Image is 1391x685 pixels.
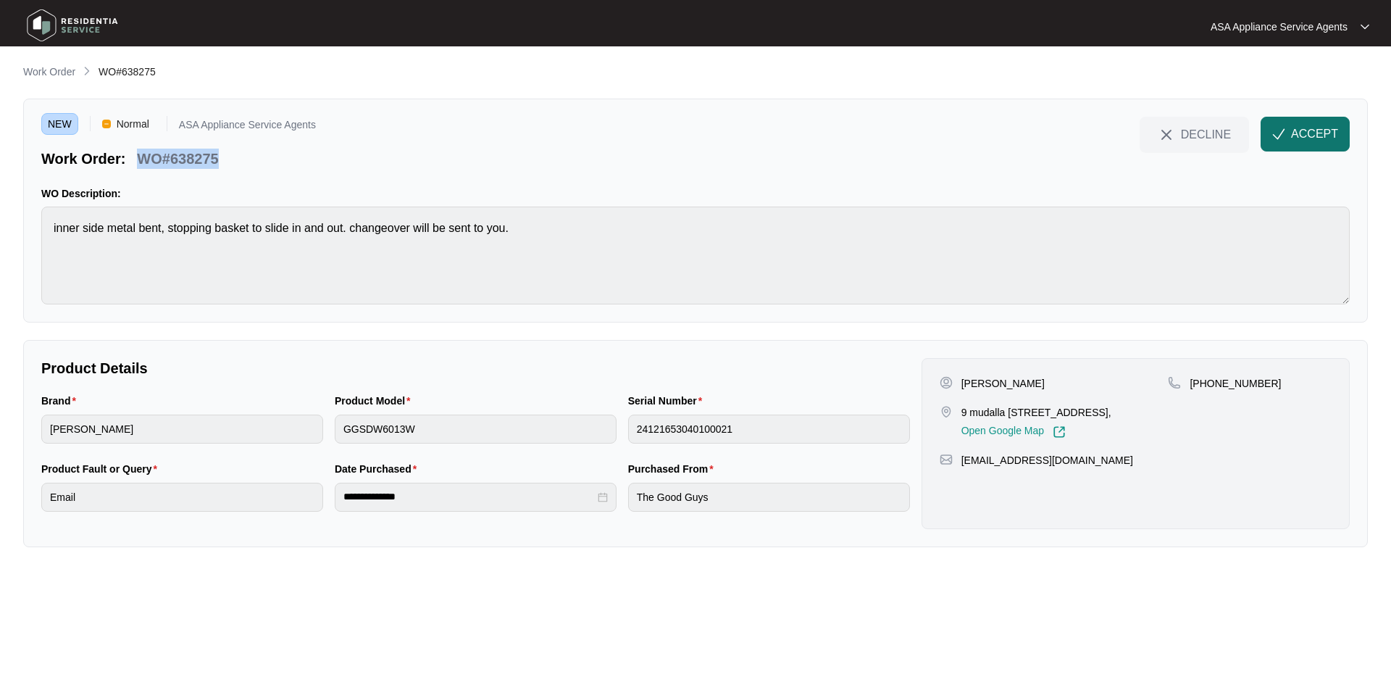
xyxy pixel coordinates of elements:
[628,483,910,512] input: Purchased From
[1053,425,1066,439] img: Link-External
[961,453,1133,468] p: [EMAIL_ADDRESS][DOMAIN_NAME]
[940,376,953,389] img: user-pin
[961,425,1066,439] a: Open Google Map
[940,453,953,466] img: map-pin
[335,462,422,476] label: Date Purchased
[99,66,156,78] span: WO#638275
[81,65,93,77] img: chevron-right
[1158,126,1175,144] img: close-Icon
[1211,20,1348,34] p: ASA Appliance Service Agents
[137,149,218,169] p: WO#638275
[41,186,1350,201] p: WO Description:
[23,65,75,79] p: Work Order
[940,405,953,418] img: map-pin
[41,415,323,444] input: Brand
[628,415,910,444] input: Serial Number
[1181,126,1231,142] span: DECLINE
[335,415,617,444] input: Product Model
[102,120,111,128] img: Vercel Logo
[41,207,1350,304] textarea: inner side metal bent, stopping basket to slide in and out. changeover will be sent to you.
[20,65,78,80] a: Work Order
[1291,125,1338,143] span: ACCEPT
[41,462,163,476] label: Product Fault or Query
[1272,128,1285,141] img: check-Icon
[961,376,1045,391] p: [PERSON_NAME]
[1190,376,1281,391] p: [PHONE_NUMBER]
[628,394,708,408] label: Serial Number
[335,394,417,408] label: Product Model
[1168,376,1181,389] img: map-pin
[41,358,910,378] p: Product Details
[41,394,82,408] label: Brand
[343,489,595,505] input: Date Purchased
[41,149,125,169] p: Work Order:
[22,4,123,47] img: residentia service logo
[1361,23,1369,30] img: dropdown arrow
[41,113,78,135] span: NEW
[961,405,1111,420] p: 9 mudalla [STREET_ADDRESS],
[41,483,323,512] input: Product Fault or Query
[111,113,155,135] span: Normal
[1261,117,1350,151] button: check-IconACCEPT
[179,120,316,135] p: ASA Appliance Service Agents
[628,462,719,476] label: Purchased From
[1140,117,1249,151] button: close-IconDECLINE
